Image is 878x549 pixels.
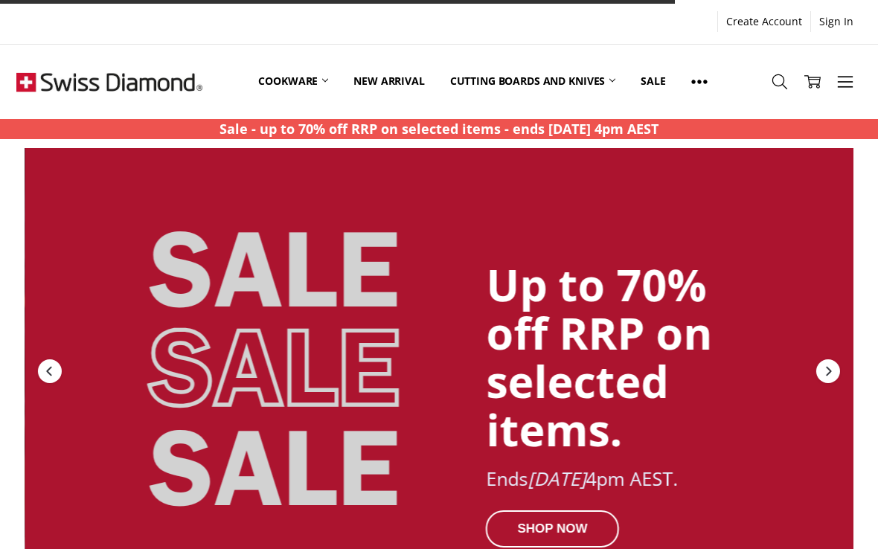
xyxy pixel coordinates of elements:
[628,48,678,115] a: Sale
[811,11,862,32] a: Sign In
[438,48,629,115] a: Cutting boards and knives
[341,48,437,115] a: New arrival
[815,358,842,385] div: Next
[16,45,202,119] img: Free Shipping On Every Order
[486,260,776,454] div: Up to 70% off RRP on selected items.
[219,120,658,138] strong: Sale - up to 70% off RRP on selected items - ends [DATE] 4pm AEST
[36,358,63,385] div: Previous
[528,466,586,491] em: [DATE]
[246,48,341,115] a: Cookware
[718,11,810,32] a: Create Account
[679,48,720,115] a: Show All
[486,469,776,489] div: Ends 4pm AEST.
[486,510,619,547] div: SHOP NOW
